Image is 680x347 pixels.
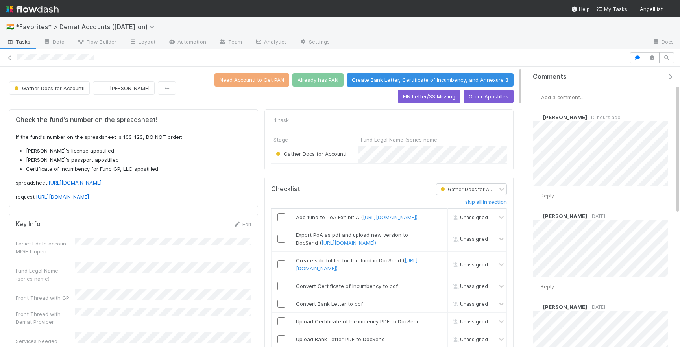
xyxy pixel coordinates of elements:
[16,337,75,345] div: Services Needed
[16,133,251,141] p: If the fund's number on the spreadsheet is 103-123, DO NOT order:
[273,136,288,144] span: Stage
[541,192,558,199] span: Reply...
[292,73,344,87] button: Already has PAN
[347,73,514,87] button: Create Bank Letter, Certificate of Incumbency, and Annexure 3
[439,186,506,192] span: Gather Docs for Accounti
[541,94,584,100] span: Add a comment...
[451,236,488,242] span: Unassigned
[274,150,346,158] div: Gather Docs for Accounti
[451,301,488,307] span: Unassigned
[214,73,289,87] button: Need Accounti to Get PAN
[16,310,75,326] div: Front Thread with Demat Provider
[451,336,488,342] span: Unassigned
[451,319,488,325] span: Unassigned
[274,116,289,124] span: 1 task
[296,318,420,325] span: Upload Certificate of Incumbency PDF to DocSend
[451,262,488,268] span: Unassigned
[296,214,418,220] span: Add fund to PoA Exhibit A (
[533,93,541,101] img: avatar_e0ab5a02-4425-4644-8eca-231d5bcccdf4.png
[16,240,75,255] div: Earliest date account MIGHT open
[596,6,627,12] span: My Tasks
[6,23,14,30] span: 🇮🇳
[640,6,663,12] span: AngelList
[71,36,123,49] a: Flow Builder
[361,136,439,144] span: Fund Legal Name (series name)
[666,6,674,13] img: avatar_e0ab5a02-4425-4644-8eca-231d5bcccdf4.png
[296,257,418,271] span: Create sub-folder for the fund in DocSend (
[296,301,363,307] span: Convert Bank Letter to pdf
[596,5,627,13] a: My Tasks
[296,283,398,289] span: Convert Certificate of Incumbency to pdf
[293,36,336,49] a: Settings
[100,84,107,92] img: avatar_cd4e5e5e-3003-49e5-bc76-fd776f359de9.png
[464,90,514,103] button: Order Apostilles
[123,36,162,49] a: Layout
[274,151,346,157] span: Gather Docs for Accounti
[322,240,376,246] a: [URL][DOMAIN_NAME])
[541,283,558,290] span: Reply...
[571,5,590,13] div: Help
[543,213,587,219] span: [PERSON_NAME]
[48,179,102,186] a: [URL][DOMAIN_NAME]
[587,304,605,310] span: [DATE]
[465,199,507,209] a: skip all in section
[110,85,150,91] span: [PERSON_NAME]
[543,304,587,310] span: [PERSON_NAME]
[26,156,251,164] li: [PERSON_NAME]'s passport apostilled
[16,179,251,187] p: spreadsheet:
[646,36,680,49] a: Docs
[248,36,293,49] a: Analytics
[16,116,251,124] h5: Check the fund's number on the spreadsheet!
[6,2,59,16] img: logo-inverted-e16ddd16eac7371096b0.svg
[213,36,248,49] a: Team
[465,199,507,205] h6: skip all in section
[533,73,567,81] span: Comments
[587,213,605,219] span: [DATE]
[296,232,408,246] span: Export PoA as pdf and upload new version to DocSend (
[533,283,541,291] img: avatar_e0ab5a02-4425-4644-8eca-231d5bcccdf4.png
[533,192,541,200] img: avatar_e0ab5a02-4425-4644-8eca-231d5bcccdf4.png
[451,283,488,289] span: Unassigned
[16,267,75,282] div: Fund Legal Name (series name)
[93,81,155,95] button: [PERSON_NAME]
[271,185,300,193] h5: Checklist
[533,303,541,311] img: avatar_cd4e5e5e-3003-49e5-bc76-fd776f359de9.png
[533,212,541,220] img: avatar_e0ab5a02-4425-4644-8eca-231d5bcccdf4.png
[363,214,418,220] a: [URL][DOMAIN_NAME])
[36,194,89,200] a: [URL][DOMAIN_NAME]
[533,113,541,121] img: avatar_cd4e5e5e-3003-49e5-bc76-fd776f359de9.png
[13,85,85,91] span: Gather Docs for Accounti
[77,38,116,46] span: Flow Builder
[6,38,31,46] span: Tasks
[587,114,621,120] span: 10 hours ago
[37,36,71,49] a: Data
[162,36,213,49] a: Automation
[16,294,75,302] div: Front Thread with GP
[16,23,159,31] span: *Favorites* > Demat Accounts ([DATE] on)
[398,90,460,103] button: EIN Letter/SS Missing
[543,114,587,120] span: [PERSON_NAME]
[9,81,90,95] button: Gather Docs for Accounti
[233,221,251,227] a: Edit
[451,214,488,220] span: Unassigned
[26,147,251,155] li: [PERSON_NAME]'s license apostilled
[26,165,251,173] li: Certificate of Incumbency for Fund GP, LLC apostilled
[16,193,251,201] p: request:
[16,220,41,228] h5: Key Info
[296,336,385,342] span: Upload Bank Letter PDF to DocSend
